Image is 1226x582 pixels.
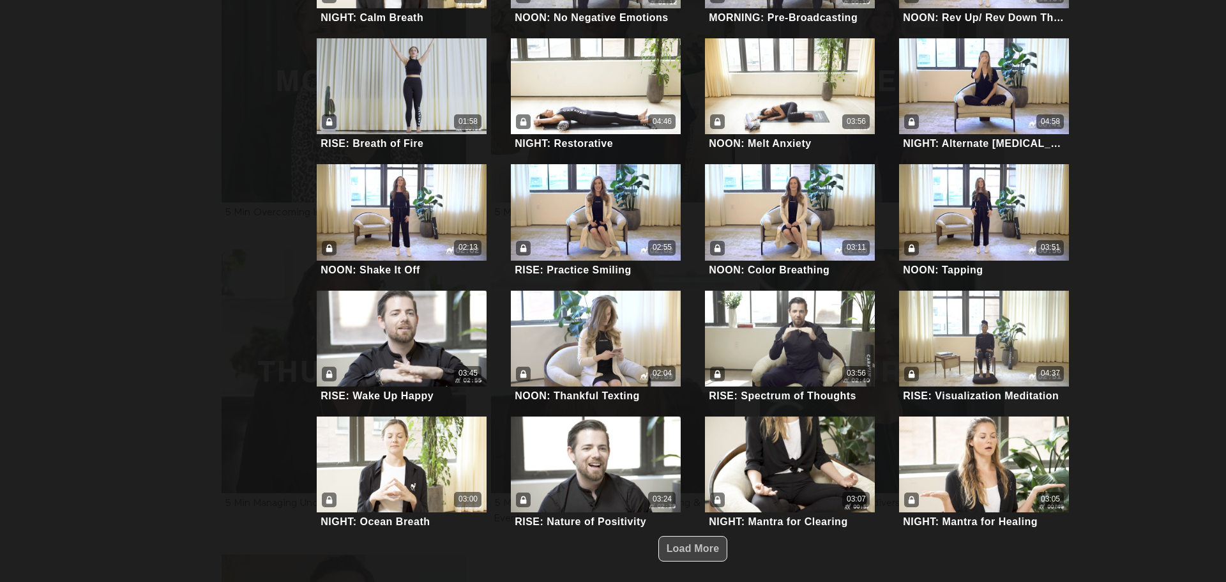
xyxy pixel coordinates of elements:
[1041,368,1060,379] div: 04:37
[705,417,875,530] a: NIGHT: Mantra for Clearing03:07NIGHT: Mantra for Clearing
[515,516,646,528] div: RISE: Nature of Positivity
[653,242,672,253] div: 02:55
[899,417,1070,530] a: NIGHT: Mantra for Healing03:05NIGHT: Mantra for Healing
[899,291,1070,404] a: RISE: Visualization Meditation04:37RISE: Visualization Meditation
[709,137,811,149] div: NOON: Melt Anxiety
[903,11,1065,24] div: NOON: Rev Up/ Rev Down The System
[317,38,487,151] a: RISE: Breath of Fire01:58RISE: Breath of Fire
[709,11,858,24] div: MORNING: Pre-Broadcasting
[317,417,487,530] a: NIGHT: Ocean Breath03:00NIGHT: Ocean Breath
[458,368,478,379] div: 03:45
[653,494,672,505] div: 03:24
[709,264,829,276] div: NOON: Color Breathing
[511,291,681,404] a: NOON: Thankful Texting02:04NOON: Thankful Texting
[709,516,847,528] div: NIGHT: Mantra for Clearing
[903,264,983,276] div: NOON: Tapping
[899,38,1070,151] a: NIGHT: Alternate Nostril Breathing04:58NIGHT: Alternate [MEDICAL_DATA] Breathing
[705,291,875,404] a: RISE: Spectrum of Thoughts03:56RISE: Spectrum of Thoughts
[515,264,632,276] div: RISE: Practice Smiling
[515,390,640,402] div: NOON: Thankful Texting
[705,164,875,277] a: NOON: Color Breathing03:11NOON: Color Breathing
[903,516,1038,528] div: NIGHT: Mantra for Healing
[847,116,866,127] div: 03:56
[847,368,866,379] div: 03:56
[847,242,866,253] div: 03:11
[317,164,487,277] a: NOON: Shake It Off02:13NOON: Shake It Off
[705,38,875,151] a: NOON: Melt Anxiety03:56NOON: Melt Anxiety
[1041,242,1060,253] div: 03:51
[321,137,423,149] div: RISE: Breath of Fire
[709,390,856,402] div: RISE: Spectrum of Thoughts
[321,516,430,528] div: NIGHT: Ocean Breath
[1041,116,1060,127] div: 04:58
[458,494,478,505] div: 03:00
[667,543,720,554] span: Load More
[653,368,672,379] div: 02:04
[321,11,423,24] div: NIGHT: Calm Breath
[899,164,1070,277] a: NOON: Tapping03:51NOON: Tapping
[321,264,420,276] div: NOON: Shake It Off
[458,242,478,253] div: 02:13
[903,137,1065,149] div: NIGHT: Alternate [MEDICAL_DATA] Breathing
[321,390,434,402] div: RISE: Wake Up Happy
[847,494,866,505] div: 03:07
[653,116,672,127] div: 04:46
[515,11,669,24] div: NOON: No Negative Emotions
[317,291,487,404] a: RISE: Wake Up Happy03:45RISE: Wake Up Happy
[903,390,1059,402] div: RISE: Visualization Meditation
[515,137,613,149] div: NIGHT: Restorative
[458,116,478,127] div: 01:58
[658,536,728,562] button: Load More
[1041,494,1060,505] div: 03:05
[511,38,681,151] a: NIGHT: Restorative04:46NIGHT: Restorative
[511,417,681,530] a: RISE: Nature of Positivity03:24RISE: Nature of Positivity
[511,164,681,277] a: RISE: Practice Smiling02:55RISE: Practice Smiling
